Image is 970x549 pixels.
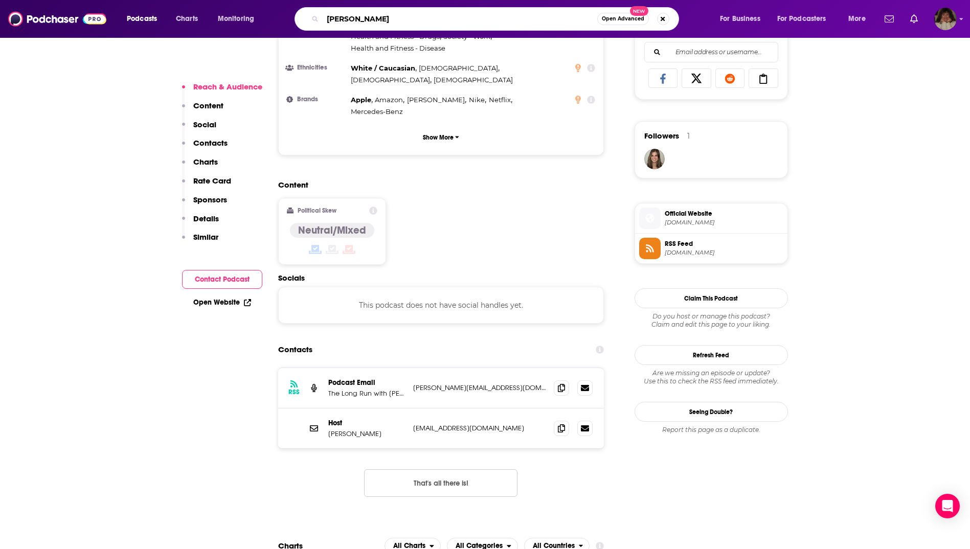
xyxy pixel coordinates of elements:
span: soundcloud.com [665,219,783,226]
a: Official Website[DOMAIN_NAME] [639,208,783,229]
div: Claim and edit this page to your liking. [635,312,788,329]
button: Social [182,120,216,139]
span: Open Advanced [602,16,644,21]
a: Share on Reddit [715,68,745,88]
span: , [351,62,417,74]
h4: Neutral/Mixed [298,224,366,237]
button: Similar [182,232,218,251]
h3: Brands [287,96,347,103]
span: Podcasts [127,12,157,26]
span: Followers [644,131,679,141]
span: , [469,94,486,106]
span: New [630,6,648,16]
span: feeds.soundcloud.com [665,249,783,257]
a: Share on Facebook [648,68,678,88]
span: , [489,94,512,106]
p: Similar [193,232,218,242]
span: , [351,74,432,86]
span: [DEMOGRAPHIC_DATA] [351,76,430,84]
div: Open Intercom Messenger [935,494,960,518]
span: Apple [351,96,371,104]
p: Social [193,120,216,129]
button: Sponsors [182,195,227,214]
button: Charts [182,157,218,176]
div: Search podcasts, credits, & more... [304,7,689,31]
p: [EMAIL_ADDRESS][DOMAIN_NAME] [413,424,546,432]
h2: Socials [278,273,604,283]
span: , [419,62,500,74]
img: lizzieroman [644,149,665,169]
a: Seeing Double? [635,402,788,422]
img: Podchaser - Follow, Share and Rate Podcasts [8,9,106,29]
div: This podcast does not have social handles yet. [278,287,604,324]
button: Show More [287,128,596,147]
p: The Long Run with [PERSON_NAME] [328,389,405,398]
span: Health and Fitness - Drugs [351,32,440,40]
button: Show profile menu [934,8,957,30]
span: [PERSON_NAME] [407,96,465,104]
p: Show More [423,134,454,141]
h3: Ethnicities [287,64,347,71]
a: Charts [169,11,204,27]
span: , [407,94,466,106]
a: RSS Feed[DOMAIN_NAME] [639,238,783,259]
button: Open AdvancedNew [597,13,649,25]
p: [PERSON_NAME][EMAIL_ADDRESS][DOMAIN_NAME] [413,383,546,392]
p: Host [328,419,405,427]
button: Details [182,214,219,233]
span: [DEMOGRAPHIC_DATA] [419,64,498,72]
span: Official Website [665,209,783,218]
button: open menu [713,11,773,27]
button: open menu [841,11,878,27]
span: Charts [176,12,198,26]
span: Logged in as angelport [934,8,957,30]
p: Content [193,101,223,110]
img: User Profile [934,8,957,30]
span: , [351,94,373,106]
p: [PERSON_NAME] [328,429,405,438]
span: Nike [469,96,485,104]
input: Search podcasts, credits, & more... [323,11,597,27]
h3: RSS [288,388,300,396]
p: Podcast Email [328,378,405,387]
a: Show notifications dropdown [881,10,898,28]
p: Rate Card [193,176,231,186]
span: Netflix [489,96,511,104]
span: White / Caucasian [351,64,415,72]
span: Society - Work [443,32,490,40]
span: For Podcasters [777,12,826,26]
button: Rate Card [182,176,231,195]
span: Amazon [375,96,403,104]
button: open menu [771,11,841,27]
span: Do you host or manage this podcast? [635,312,788,321]
button: Reach & Audience [182,82,262,101]
h2: Political Skew [298,207,336,214]
div: Are we missing an episode or update? Use this to check the RSS feed immediately. [635,369,788,385]
button: Refresh Feed [635,345,788,365]
div: Search followers [644,42,778,62]
button: Contact Podcast [182,270,262,289]
input: Email address or username... [653,42,770,62]
p: Reach & Audience [193,82,262,91]
button: open menu [120,11,170,27]
p: Charts [193,157,218,167]
button: Content [182,101,223,120]
div: Report this page as a duplicate. [635,426,788,434]
h2: Contacts [278,340,312,359]
h2: Content [278,180,596,190]
span: [DEMOGRAPHIC_DATA] [434,76,513,84]
button: Contacts [182,138,228,157]
button: Claim This Podcast [635,288,788,308]
div: 1 [687,131,690,141]
span: For Business [720,12,760,26]
span: Monitoring [218,12,254,26]
span: RSS Feed [665,239,783,248]
span: Health and Fitness - Disease [351,44,445,52]
span: , [375,94,404,106]
a: Show notifications dropdown [906,10,922,28]
span: More [848,12,866,26]
p: Sponsors [193,195,227,204]
span: Mercedes-Benz [351,107,403,116]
